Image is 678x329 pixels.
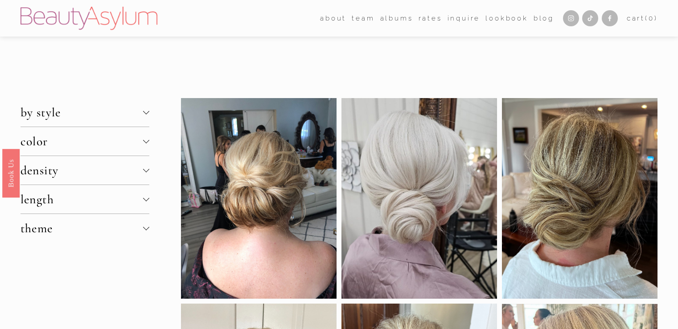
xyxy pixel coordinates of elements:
[649,14,654,22] span: 0
[534,12,554,25] a: Blog
[21,185,149,214] button: length
[320,12,346,25] a: folder dropdown
[602,10,618,26] a: Facebook
[21,127,149,156] button: color
[563,10,579,26] a: Instagram
[21,105,143,120] span: by style
[2,149,20,197] a: Book Us
[21,156,149,185] button: density
[448,12,481,25] a: Inquire
[320,12,346,25] span: about
[21,163,143,178] span: density
[21,214,149,243] button: theme
[21,221,143,236] span: theme
[21,7,157,30] img: Beauty Asylum | Bridal Hair &amp; Makeup Charlotte &amp; Atlanta
[485,12,528,25] a: Lookbook
[21,192,143,207] span: length
[380,12,413,25] a: albums
[419,12,442,25] a: Rates
[582,10,598,26] a: TikTok
[21,134,143,149] span: color
[352,12,374,25] a: folder dropdown
[21,98,149,127] button: by style
[352,12,374,25] span: team
[627,12,658,25] a: Cart(0)
[645,14,657,22] span: ( )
